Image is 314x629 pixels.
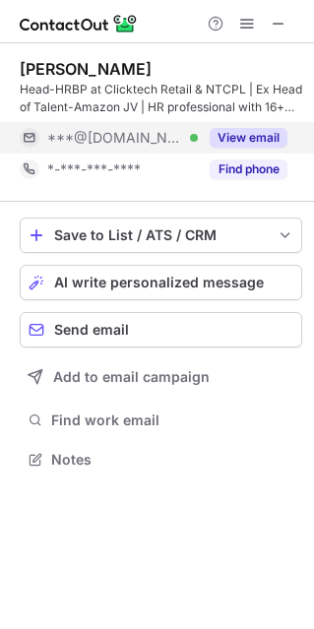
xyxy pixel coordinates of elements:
[51,411,294,429] span: Find work email
[54,275,264,290] span: AI write personalized message
[20,81,302,116] div: Head-HRBP at Clicktech Retail & NTCPL | Ex Head of Talent-Amazon JV | HR professional with 16+ yr...
[20,265,302,300] button: AI write personalized message
[20,12,138,35] img: ContactOut v5.3.10
[51,451,294,469] span: Notes
[20,59,152,79] div: [PERSON_NAME]
[20,407,302,434] button: Find work email
[47,129,183,147] span: ***@[DOMAIN_NAME]
[53,369,210,385] span: Add to email campaign
[20,359,302,395] button: Add to email campaign
[54,227,268,243] div: Save to List / ATS / CRM
[54,322,129,338] span: Send email
[210,159,287,179] button: Reveal Button
[210,128,287,148] button: Reveal Button
[20,218,302,253] button: save-profile-one-click
[20,446,302,473] button: Notes
[20,312,302,347] button: Send email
